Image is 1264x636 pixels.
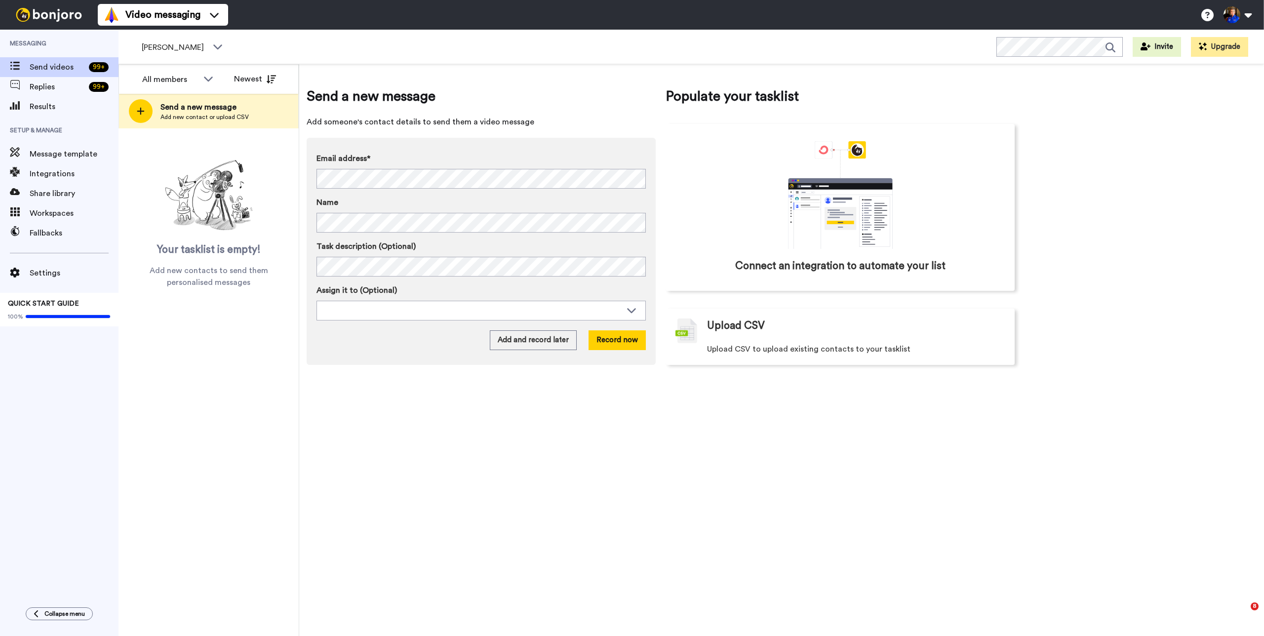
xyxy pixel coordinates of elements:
span: Name [316,197,338,208]
div: 99 + [89,82,109,92]
span: Connect an integration to automate your list [735,259,946,274]
span: Add someone's contact details to send them a video message [307,116,656,128]
label: Task description (Optional) [316,240,646,252]
span: Message template [30,148,118,160]
span: Send a new message [160,101,249,113]
span: Collapse menu [44,610,85,618]
span: Send videos [30,61,85,73]
span: Upload CSV to upload existing contacts to your tasklist [707,343,910,355]
img: bj-logo-header-white.svg [12,8,86,22]
span: Integrations [30,168,118,180]
span: Results [30,101,118,113]
span: QUICK START GUIDE [8,300,79,307]
span: Add new contacts to send them personalised messages [133,265,284,288]
label: Email address* [316,153,646,164]
span: Video messaging [125,8,200,22]
span: Replies [30,81,85,93]
span: Upload CSV [707,318,765,333]
span: Populate your tasklist [666,86,1015,106]
label: Assign it to (Optional) [316,284,646,296]
button: Newest [227,69,283,89]
div: All members [142,74,198,85]
button: Collapse menu [26,607,93,620]
span: Settings [30,267,118,279]
span: 8 [1251,602,1259,610]
button: Upgrade [1191,37,1248,57]
img: csv-grey.png [675,318,697,343]
span: [PERSON_NAME] [142,41,208,53]
span: Fallbacks [30,227,118,239]
iframe: Intercom live chat [1230,602,1254,626]
span: Your tasklist is empty! [157,242,261,257]
button: Invite [1133,37,1181,57]
span: Share library [30,188,118,199]
img: vm-color.svg [104,7,119,23]
div: 99 + [89,62,109,72]
button: Record now [589,330,646,350]
span: Workspaces [30,207,118,219]
span: 100% [8,313,23,320]
span: Add new contact or upload CSV [160,113,249,121]
span: Send a new message [307,86,656,106]
img: ready-set-action.png [159,156,258,235]
button: Add and record later [490,330,577,350]
div: animation [766,141,914,249]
